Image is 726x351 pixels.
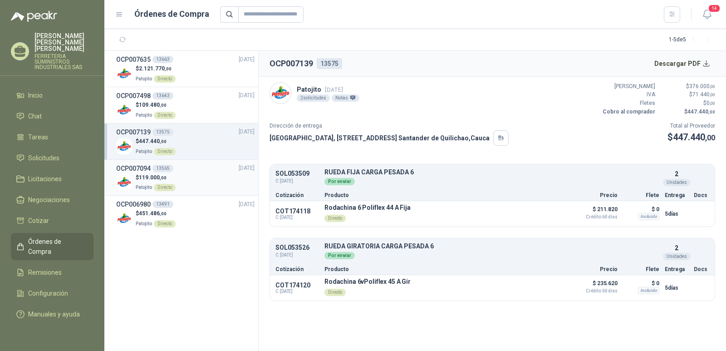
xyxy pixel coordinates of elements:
[275,208,319,215] p: COT174118
[710,84,715,89] span: ,00
[11,170,93,188] a: Licitaciones
[136,76,152,81] span: Patojito
[275,215,319,220] span: C: [DATE]
[638,213,659,220] div: Incluido
[572,267,618,272] p: Precio
[665,267,688,272] p: Entrega
[34,54,93,70] p: FERRETERIA SUMINISTROS INDUSTRIALES SAS
[710,92,715,97] span: ,00
[116,91,255,119] a: OCP00749813643[DATE] Company Logo$109.480,00PatojitoDirecto
[572,278,618,293] p: $ 235.620
[665,193,688,198] p: Entrega
[275,244,319,251] p: SOL053526
[324,178,355,185] div: Por enviar
[623,267,659,272] p: Flete
[116,127,255,156] a: OCP00713913575[DATE] Company Logo$447.440,00PatojitoDirecto
[154,148,176,155] div: Directo
[689,83,715,89] span: 376.000
[687,109,715,115] span: 447.440
[28,153,59,163] span: Solicitudes
[154,112,176,119] div: Directo
[661,82,715,91] p: $
[694,267,709,272] p: Docs
[663,253,691,260] div: Unidades
[675,169,678,179] p: 2
[152,129,173,136] div: 13575
[705,133,715,142] span: ,00
[275,267,319,272] p: Cotización
[136,209,176,218] p: $
[160,139,167,144] span: ,00
[324,278,411,285] p: Rodachina 6vPoliflex 45 A Gir
[332,94,359,102] div: Notas
[270,57,313,70] h2: OCP007139
[154,220,176,227] div: Directo
[28,216,49,226] span: Cotizar
[11,212,93,229] a: Cotizar
[139,210,167,217] span: 451.486
[116,211,132,227] img: Company Logo
[661,99,715,108] p: $
[160,211,167,216] span: ,00
[28,90,43,100] span: Inicio
[160,175,167,180] span: ,00
[136,101,176,109] p: $
[239,200,255,209] span: [DATE]
[325,86,343,93] span: [DATE]
[708,109,715,114] span: ,00
[116,91,151,101] h3: OCP007498
[669,33,715,47] div: 1 - 5 de 5
[11,129,93,146] a: Tareas
[154,75,176,83] div: Directo
[139,138,167,144] span: 447.440
[136,221,152,226] span: Patojito
[152,201,173,208] div: 13491
[139,65,172,72] span: 2.121.770
[165,66,172,71] span: ,00
[275,170,319,177] p: SOL053509
[601,99,655,108] p: Fletes
[317,58,342,69] div: 13575
[152,165,173,172] div: 13565
[28,309,80,319] span: Manuales y ayuda
[324,252,355,259] div: Por enviar
[239,91,255,100] span: [DATE]
[661,90,715,99] p: $
[601,82,655,91] p: [PERSON_NAME]
[708,4,721,13] span: 14
[116,127,151,137] h3: OCP007139
[28,111,42,121] span: Chat
[239,55,255,64] span: [DATE]
[661,108,715,116] p: $
[11,11,57,22] img: Logo peakr
[154,184,176,191] div: Directo
[623,193,659,198] p: Flete
[297,94,330,102] div: 2 solicitudes
[28,132,48,142] span: Tareas
[11,149,93,167] a: Solicitudes
[275,193,319,198] p: Cotización
[675,243,678,253] p: 2
[297,84,359,94] p: Patojito
[572,204,618,219] p: $ 211.820
[116,54,151,64] h3: OCP007635
[34,33,93,52] p: [PERSON_NAME] [PERSON_NAME] [PERSON_NAME]
[665,208,688,219] p: 5 días
[673,132,715,143] span: 447.440
[28,237,85,257] span: Órdenes de Compra
[324,169,659,176] p: RUEDA FIJA CARGA PESADA 6
[136,185,152,190] span: Patojito
[270,133,490,143] p: [GEOGRAPHIC_DATA], [STREET_ADDRESS] Santander de Quilichao , Cauca
[116,163,255,192] a: OCP00709413565[DATE] Company Logo$119.000,00PatojitoDirecto
[11,285,93,302] a: Configuración
[11,87,93,104] a: Inicio
[28,174,62,184] span: Licitaciones
[601,108,655,116] p: Cobro al comprador
[139,102,167,108] span: 109.480
[649,54,716,73] button: Descargar PDF
[11,306,93,323] a: Manuales y ayuda
[11,108,93,125] a: Chat
[572,215,618,219] span: Crédito 60 días
[275,178,319,185] span: C: [DATE]
[116,174,132,190] img: Company Logo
